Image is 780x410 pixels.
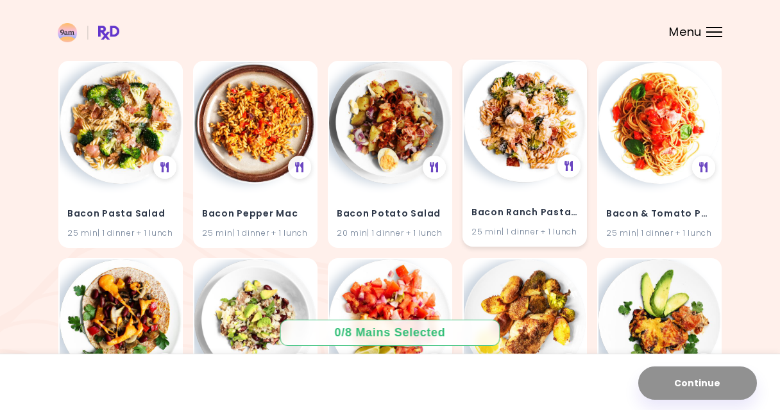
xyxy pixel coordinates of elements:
[153,353,176,376] div: See Meal Plan
[202,226,309,238] div: 25 min | 1 dinner + 1 lunch
[669,26,702,38] span: Menu
[288,156,311,179] div: See Meal Plan
[606,226,713,238] div: 25 min | 1 dinner + 1 lunch
[423,156,446,179] div: See Meal Plan
[288,353,311,376] div: See Meal Plan
[58,23,119,42] img: RxDiet
[471,202,578,222] h4: Bacon Ranch Pasta Salad
[337,203,443,224] h4: Bacon Potato Salad
[692,353,715,376] div: See Meal Plan
[67,203,174,224] h4: Bacon Pasta Salad
[153,156,176,179] div: See Meal Plan
[557,353,581,376] div: See Meal Plan
[67,226,174,238] div: 25 min | 1 dinner + 1 lunch
[692,156,715,179] div: See Meal Plan
[557,154,581,177] div: See Meal Plan
[606,203,713,224] h4: Bacon & Tomato Pasta
[471,225,578,237] div: 25 min | 1 dinner + 1 lunch
[202,203,309,224] h4: Bacon Pepper Mac
[325,325,455,341] div: 0 / 8 Mains Selected
[337,226,443,238] div: 20 min | 1 dinner + 1 lunch
[638,366,757,400] button: Continue
[423,353,446,376] div: See Meal Plan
